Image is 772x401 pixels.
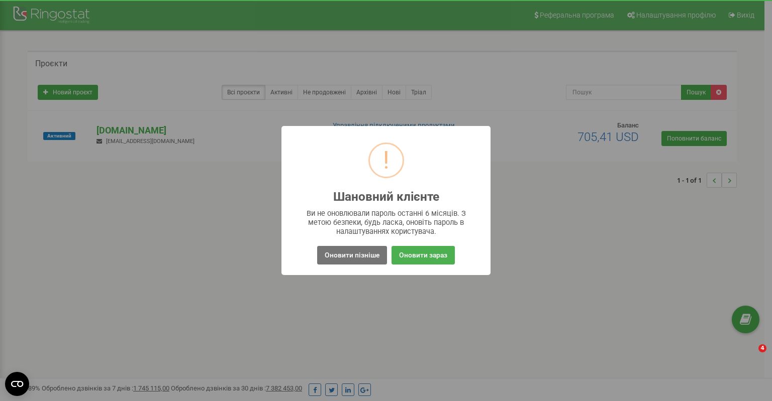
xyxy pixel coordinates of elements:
[392,246,455,264] button: Оновити зараз
[383,144,390,177] div: !
[5,372,29,396] button: Open CMP widget
[333,190,439,204] h2: Шановний клієнте
[758,344,766,352] span: 4
[317,246,387,264] button: Оновити пізніше
[302,209,471,236] div: Ви не оновлювали пароль останні 6 місяців. З метою безпеки, будь ласка, оновіть пароль в налаштув...
[738,344,762,368] iframe: Intercom live chat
